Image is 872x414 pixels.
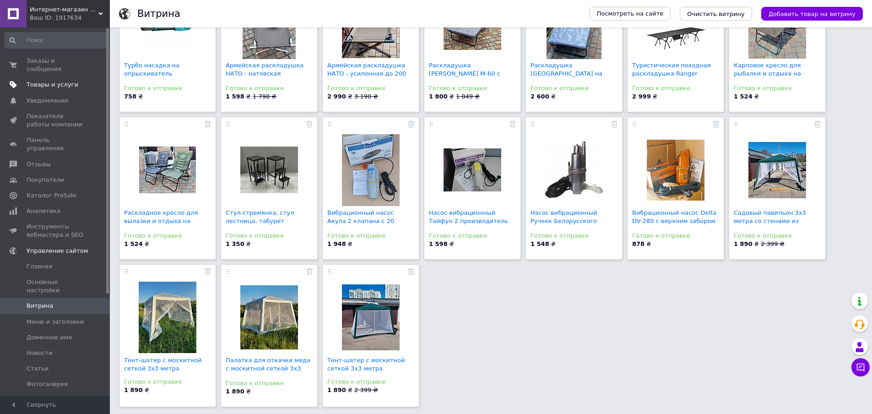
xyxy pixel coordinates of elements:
span: Уведомления [27,97,68,105]
img: Садовый павильон 3х3 метра со стенами из москитной сетки тент из полипропилена [748,142,806,198]
b: 1 890 [734,240,753,247]
img: Тент-шатер с москитной сеткой 3х3 метра [139,282,196,353]
img: Насос вибрационный Тайфун 2 производитель Bosna-LG 2 клапана с нижним забором воды [444,148,501,191]
b: 1 524 [124,240,143,247]
span: Основные настройки [27,278,85,294]
b: 1 598 [429,240,448,247]
b: 758 [124,93,136,100]
div: Готово к отправке [327,378,414,386]
span: Товары и услуги [27,81,78,89]
b: 1 598 [226,93,244,100]
div: Готово к отправке [632,232,719,240]
img: Палатка для откачки меда с москитной сеткой 3х3 метра для пасеки [240,285,298,349]
a: Убрать с витрины [408,120,414,127]
div: Готово к отправке [734,232,821,240]
a: Раскладушка [PERSON_NAME] М-60 с матрасом 60 мм [429,62,500,85]
div: ₴ [124,240,211,248]
span: 1 798 ₴ [253,93,276,100]
img: Вибрационный насос Акула 2 клапана с 20 метровым кабелем с нижним забором воды [342,134,400,206]
a: Палатка для откачки меда с москитной сеткой 3х3 ме... [226,357,310,380]
b: 1 350 [226,240,244,247]
div: Готово к отправке [632,84,719,93]
b: 1 890 [124,387,143,393]
div: ₴ [124,386,211,394]
a: Карповое кресло для рыбалки и отдыха на природе Тр... [734,62,801,85]
div: Готово к отправке [226,379,313,387]
b: 1 948 [327,240,346,247]
div: ₴ [531,240,617,248]
b: 2 990 [327,93,346,100]
a: Убрать с витрины [205,267,211,274]
b: 1 890 [226,388,244,395]
span: Очистить витрину [687,11,744,17]
a: Турбо насадка на опрыскиватель аккумуляторный Grun... [124,62,199,85]
a: Убрать с витрины [713,120,719,127]
b: 1 524 [734,93,753,100]
div: Готово к отправке [124,232,211,240]
span: Доменное имя [27,333,72,342]
b: 2 600 [531,93,549,100]
div: Готово к отправке [429,232,516,240]
span: 1 849 ₴ [456,93,479,100]
a: Тент-шатер с москитной сеткой 3х3 метра [327,357,405,372]
span: Витрина [27,302,53,310]
div: Готово к отправке [734,84,821,93]
span: ₴ [226,93,253,100]
div: ₴ [429,240,516,248]
div: Готово к отправке [226,232,313,240]
img: Раскладное кресло для вылазки и отдыха на природе Тролинг Люкс [139,147,196,193]
span: 2 399 ₴ [761,240,784,247]
a: Садовый павильон 3х3 метра со стенами из москитной... [734,209,806,233]
span: 2 399 ₴ [354,387,378,393]
b: 2 999 [632,93,651,100]
h1: Витрина [137,8,180,19]
img: Вибрационный насос Delta DV-280 с верхним забором воды [647,140,704,201]
b: 1 800 [429,93,448,100]
div: Готово к отправке [124,84,211,93]
div: ₴ [632,240,719,248]
a: Вибрационный насос Delta DV-280 с верхним забором ... [632,209,716,233]
a: Туристическая походная раскладушка Ranger Compact ... [632,62,710,85]
button: Добавить товар на витрину [761,7,863,21]
div: Готово к отправке [531,232,617,240]
a: Вибрационный насос Акула 2 клапана с 20 метровым к... [327,209,394,233]
a: Убрать с витрины [205,120,211,127]
img: Стул-стремянка, стул лестница, табурет стремянка [240,147,298,193]
a: Армейская раскладушка НАТО - натовская раскладушка... [226,62,303,85]
span: Отзывы [27,160,51,169]
a: Убрать с витрины [306,267,313,274]
a: Убрать с витрины [611,120,617,127]
span: 3 190 ₴ [354,93,378,100]
a: Убрать с витрины [814,120,821,127]
img: Тент-шатер с москитной сеткой 3х3 метра [342,284,400,350]
span: Каталог ProSale [27,191,76,200]
span: Панель управления [27,136,85,153]
a: Армейская раскладушка НАТО - усиленная до 200 кг н... [327,62,406,85]
span: ₴ [327,387,354,393]
span: Статьи [27,365,49,373]
a: Убрать с витрины [306,120,313,127]
a: Убрать с витрины [408,267,414,274]
a: Насос вибрационный Тайфун 2 производитель Bosna-LG... [429,209,508,233]
div: Ваш ID: 1917634 [30,14,110,22]
span: Новости [27,349,53,357]
a: Стул-стремянка, стул лестница, табурет стремянка [226,209,294,233]
span: Интернет-магазин электро-бытовых товаров "Восторг" [30,5,98,14]
div: ₴ [226,240,313,248]
span: Заказы и сообщения [27,57,85,73]
span: Покупатели [27,176,64,184]
span: ₴ [429,93,456,100]
button: Очистить витрину [680,7,752,21]
div: ₴ [734,93,821,101]
div: Готово к отправке [429,84,516,93]
span: Главная [27,262,52,271]
b: 878 [632,240,645,247]
span: Аналитика [27,207,60,215]
b: 1 890 [327,387,346,393]
div: ₴ [226,387,313,396]
div: Готово к отправке [327,84,414,93]
div: Готово к отправке [124,378,211,386]
a: Насос вибрационный Ручеек Белорусского производств... [531,209,597,233]
span: Управление сайтом [27,247,88,255]
span: Показатели работы компании [27,112,85,129]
